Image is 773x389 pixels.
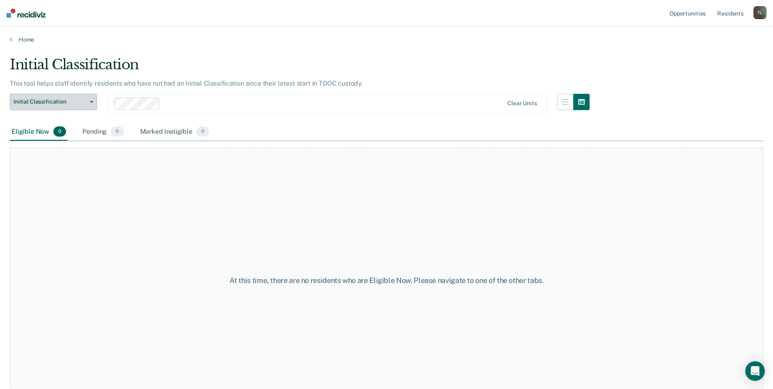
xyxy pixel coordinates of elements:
[53,126,66,137] span: 0
[10,94,97,110] button: Initial Classification
[10,123,68,141] div: Eligible Now0
[196,126,209,137] span: 0
[753,6,766,19] div: T L
[753,6,766,19] button: TL
[10,80,363,87] p: This tool helps staff identify residents who have not had an Initial Classification since their l...
[81,123,125,141] div: Pending0
[7,9,46,18] img: Recidiviz
[507,100,537,107] div: Clear units
[111,126,123,137] span: 0
[745,361,765,381] div: Open Intercom Messenger
[10,36,763,43] a: Home
[139,123,211,141] div: Marked Ineligible0
[13,98,87,105] span: Initial Classification
[10,56,590,80] div: Initial Classification
[198,276,575,285] div: At this time, there are no residents who are Eligible Now. Please navigate to one of the other tabs.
